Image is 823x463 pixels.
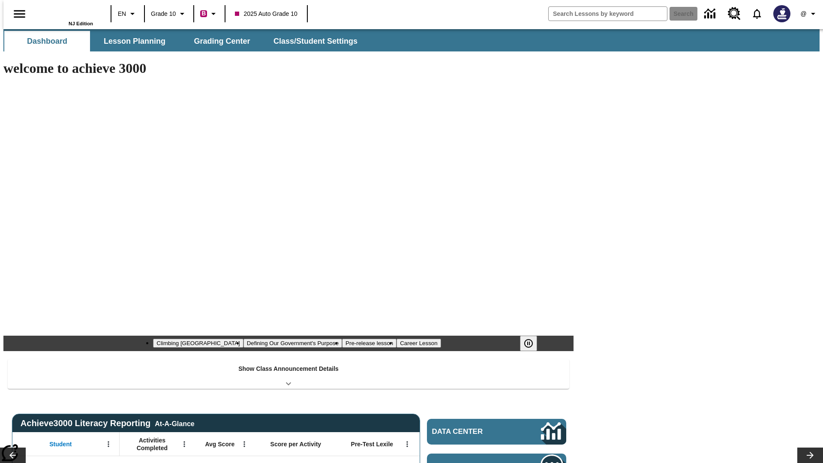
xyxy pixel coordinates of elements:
[773,5,790,22] img: Avatar
[92,31,177,51] button: Lesson Planning
[49,440,72,448] span: Student
[427,419,566,445] a: Data Center
[797,448,823,463] button: Lesson carousel, Next
[235,9,297,18] span: 2025 Auto Grade 10
[21,418,195,428] span: Achieve3000 Literacy Reporting
[273,36,357,46] span: Class/Student Settings
[800,9,806,18] span: @
[37,4,93,21] a: Home
[178,438,191,451] button: Open Menu
[238,438,251,451] button: Open Menu
[520,336,546,351] div: Pause
[796,6,823,21] button: Profile/Settings
[27,36,67,46] span: Dashboard
[147,6,191,21] button: Grade: Grade 10, Select a grade
[114,6,141,21] button: Language: EN, Select a language
[746,3,768,25] a: Notifications
[270,440,321,448] span: Score per Activity
[179,31,265,51] button: Grading Center
[104,36,165,46] span: Lesson Planning
[396,339,441,348] button: Slide 4 Career Lesson
[4,31,90,51] button: Dashboard
[243,339,342,348] button: Slide 2 Defining Our Government's Purpose
[3,29,820,51] div: SubNavbar
[102,438,115,451] button: Open Menu
[8,359,569,389] div: Show Class Announcement Details
[3,31,365,51] div: SubNavbar
[768,3,796,25] button: Select a new avatar
[124,436,180,452] span: Activities Completed
[7,1,32,27] button: Open side menu
[205,440,234,448] span: Avg Score
[201,8,206,19] span: B
[37,3,93,26] div: Home
[432,427,512,436] span: Data Center
[520,336,537,351] button: Pause
[699,2,723,26] a: Data Center
[194,36,250,46] span: Grading Center
[118,9,126,18] span: EN
[151,9,176,18] span: Grade 10
[155,418,194,428] div: At-A-Glance
[3,60,574,76] h1: welcome to achieve 3000
[342,339,396,348] button: Slide 3 Pre-release lesson
[401,438,414,451] button: Open Menu
[723,2,746,25] a: Resource Center, Will open in new tab
[267,31,364,51] button: Class/Student Settings
[351,440,393,448] span: Pre-Test Lexile
[238,364,339,373] p: Show Class Announcement Details
[197,6,222,21] button: Boost Class color is violet red. Change class color
[153,339,243,348] button: Slide 1 Climbing Mount Tai
[69,21,93,26] span: NJ Edition
[549,7,667,21] input: search field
